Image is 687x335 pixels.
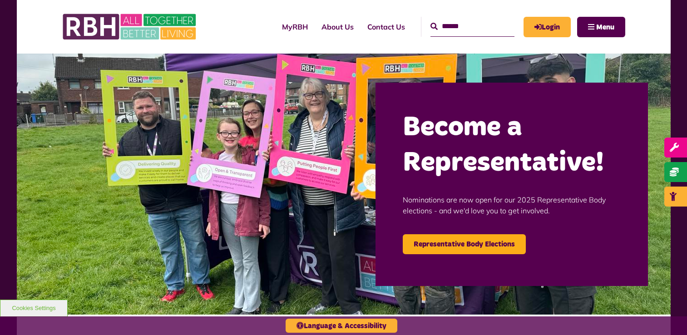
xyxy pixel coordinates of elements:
[596,24,614,31] span: Menu
[577,17,625,37] button: Navigation
[17,54,671,315] img: Image (22)
[403,234,526,254] a: Representative Body Elections
[403,110,621,181] h2: Become a Representative!
[286,319,397,333] button: Language & Accessibility
[275,15,315,39] a: MyRBH
[361,15,412,39] a: Contact Us
[403,181,621,230] p: Nominations are now open for our 2025 Representative Body elections - and we'd love you to get in...
[524,17,571,37] a: MyRBH
[62,9,198,44] img: RBH
[315,15,361,39] a: About Us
